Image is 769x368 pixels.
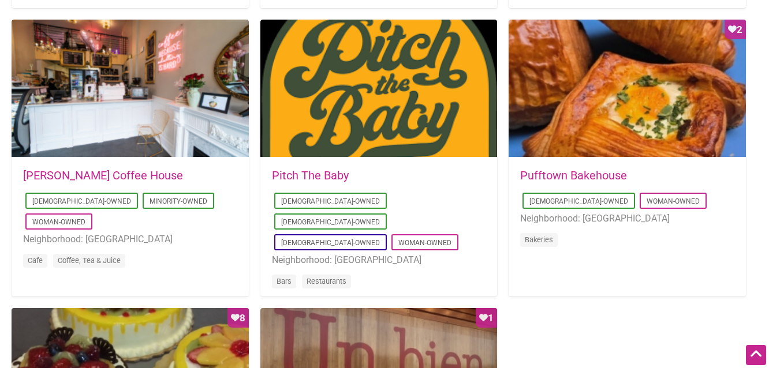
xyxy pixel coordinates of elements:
li: Neighborhood: [GEOGRAPHIC_DATA] [520,211,734,226]
a: [DEMOGRAPHIC_DATA]-Owned [281,197,380,205]
div: Scroll Back to Top [746,345,766,365]
a: Minority-Owned [150,197,207,205]
a: [DEMOGRAPHIC_DATA]-Owned [529,197,628,205]
a: Bakeries [525,235,553,244]
li: Neighborhood: [GEOGRAPHIC_DATA] [272,253,486,268]
a: [DEMOGRAPHIC_DATA]-Owned [281,239,380,247]
a: [DEMOGRAPHIC_DATA]-Owned [281,218,380,226]
a: Coffee, Tea & Juice [58,256,121,265]
a: Woman-Owned [647,197,700,205]
a: [DEMOGRAPHIC_DATA]-Owned [32,197,131,205]
a: Bars [277,277,292,286]
a: [PERSON_NAME] Coffee House [23,168,183,182]
a: Restaurants [307,277,346,286]
a: Cafe [28,256,43,265]
a: Woman-Owned [32,218,85,226]
a: Pufftown Bakehouse [520,168,627,182]
a: Pitch The Baby [272,168,349,182]
a: Woman-Owned [398,239,451,247]
li: Neighborhood: [GEOGRAPHIC_DATA] [23,232,237,247]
